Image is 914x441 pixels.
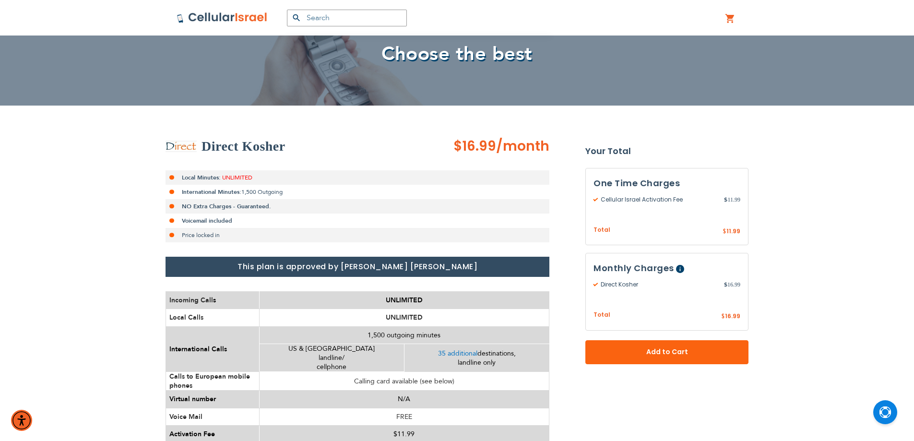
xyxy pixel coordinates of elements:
span: $ [724,195,727,204]
span: Choose the best [381,41,533,67]
span: cellphone [317,362,346,371]
h3: One Time Charges [594,176,740,191]
button: Add to Cart [585,340,748,364]
span: $16.99 [453,137,496,155]
span: Calling card available (see below) [354,377,454,386]
span: destinations, landline only [458,349,516,367]
span: UNLIMITED [386,313,423,322]
div: Accessibility Menu [11,410,32,431]
span: UNLIMITED [386,296,423,305]
li: 1,500 Outgoing [166,185,549,199]
span: $11.99 [393,429,415,439]
span: Monthly Charges [594,262,674,274]
span: 11.99 [724,195,740,204]
span: Calls to European mobile phones [169,372,250,390]
span: Total [594,310,610,320]
li: Price locked in [166,228,549,242]
span: N/A [398,394,410,404]
input: Search [287,10,407,26]
span: US & [GEOGRAPHIC_DATA] [288,344,375,353]
span: International Calls [169,345,227,354]
span: FREE [396,412,412,421]
strong: Voicemail included [182,217,232,225]
span: /month [496,137,549,156]
strong: Your Total [585,144,748,158]
span: Total [594,226,610,235]
span: Virtual number [169,394,216,404]
span: Voice Mail [169,412,202,421]
span: Cellular Israel Activation Fee [594,195,724,204]
span: 11.99 [726,227,740,235]
strong: International Minutes: [182,188,241,196]
span: 16.99 [724,280,740,289]
span: Direct Kosher [594,280,724,289]
h2: Direct Kosher [202,137,285,156]
span: Help [676,265,684,273]
span: UNLIMITED [222,174,252,181]
img: Cellular Israel Logo [177,12,268,24]
span: landline/ [319,353,344,362]
span: 16.99 [725,312,740,320]
span: $ [724,280,727,289]
h1: This plan is approved by [PERSON_NAME] [PERSON_NAME] [166,257,549,277]
span: Local Calls [169,313,203,322]
strong: Local Minutes: [182,174,221,181]
img: Direct Kosher [166,142,197,151]
span: Activation Fee [169,429,215,439]
span: s [213,296,216,305]
strong: NO Extra Charges - Guaranteed. [182,203,271,210]
span: 1,500 outgoing minutes [368,331,440,340]
span: $ [723,227,726,236]
span: $ [721,312,725,321]
span: Add to Cart [617,347,717,357]
a: 35 additional [438,349,477,358]
span: Incoming Call [169,296,216,305]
